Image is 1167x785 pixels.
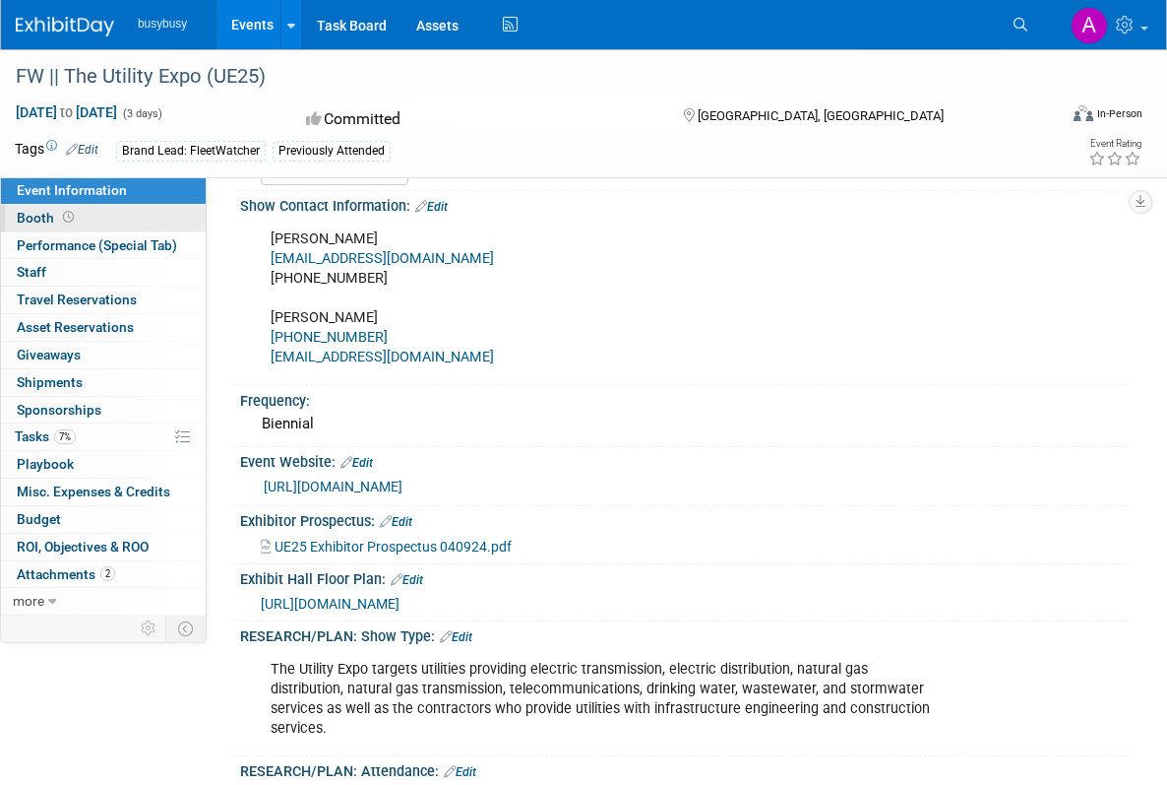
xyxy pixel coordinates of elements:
span: ROI, Objectives & ROO [17,539,149,555]
div: Biennial [255,409,1113,439]
span: Tasks [15,428,76,444]
div: Event Format [967,102,1143,132]
div: Previously Attended [273,141,391,162]
a: Edit [66,143,98,157]
a: Budget [1,506,206,533]
a: Playbook [1,451,206,478]
a: Event Information [1,177,206,204]
td: Toggle Event Tabs [166,616,207,641]
div: Exhibit Hall Floor Plan: [240,564,1128,590]
span: Shipments [17,374,83,390]
div: Event Website: [240,447,1128,473]
a: Shipments [1,369,206,396]
span: to [57,104,76,120]
a: Booth [1,205,206,231]
a: [URL][DOMAIN_NAME] [264,479,402,494]
div: Brand Lead: FleetWatcher [116,141,266,162]
a: Edit [340,456,373,470]
span: [GEOGRAPHIC_DATA], [GEOGRAPHIC_DATA] [698,108,944,123]
span: Performance (Special Tab) [17,237,177,253]
td: Personalize Event Tab Strip [132,616,166,641]
a: Staff [1,259,206,286]
span: Booth [17,210,78,226]
a: more [1,588,206,615]
span: Travel Reservations [17,292,137,307]
a: Giveaways [1,342,206,368]
div: [PERSON_NAME] [PHONE_NUMBER] [PERSON_NAME] [257,220,950,378]
a: UE25 Exhibitor Prospectus 040924.pdf [261,539,512,555]
span: Budget [17,511,61,527]
span: Playbook [17,456,74,472]
a: Tasks7% [1,424,206,450]
span: Event Information [17,182,127,198]
span: (3 days) [121,107,162,120]
span: Attachments [17,566,115,582]
span: busybusy [138,17,187,31]
span: [DATE] [DATE] [15,103,118,121]
td: Tags [15,139,98,162]
div: Show Contact Information: [240,191,1128,217]
div: RESEARCH/PLAN: Attendance: [240,756,1128,782]
span: UE25 Exhibitor Prospectus 040924.pdf [275,539,512,555]
a: Edit [380,515,412,529]
span: Sponsorships [17,402,101,418]
a: Edit [440,630,472,644]
span: Asset Reservations [17,319,134,335]
div: Frequency: [240,386,1128,411]
div: In-Person [1096,106,1142,121]
a: [URL][DOMAIN_NAME] [261,596,399,612]
a: Misc. Expenses & Credits [1,479,206,505]
a: [PHONE_NUMBER] [271,329,388,346]
a: [EMAIL_ADDRESS][DOMAIN_NAME] [271,349,494,365]
a: Edit [444,765,476,779]
img: Adam Harshman [1071,7,1108,44]
span: Misc. Expenses & Credits [17,484,170,499]
span: 7% [54,429,76,444]
div: Exhibitor Prospectus: [240,506,1128,532]
div: Event Rating [1088,139,1141,149]
a: Performance (Special Tab) [1,232,206,259]
a: Asset Reservations [1,314,206,341]
a: ROI, Objectives & ROO [1,534,206,560]
span: 2 [100,566,115,581]
span: Giveaways [17,347,81,362]
a: Travel Reservations [1,287,206,313]
a: [EMAIL_ADDRESS][DOMAIN_NAME] [271,250,494,267]
img: ExhibitDay [16,17,114,36]
div: The Utility Expo targets utilities providing electric transmission, electric distribution, natura... [257,650,950,749]
span: Booth not reserved yet [59,210,78,225]
a: Edit [391,573,423,587]
a: Attachments2 [1,561,206,588]
span: more [13,593,44,609]
span: Staff [17,264,46,280]
img: Format-Inperson.png [1074,105,1093,121]
div: Committed [300,102,651,137]
a: Sponsorships [1,397,206,424]
div: RESEARCH/PLAN: Show Type: [240,621,1128,647]
a: Edit [415,200,448,214]
div: FW || The Utility Expo (UE25) [9,59,1032,95]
